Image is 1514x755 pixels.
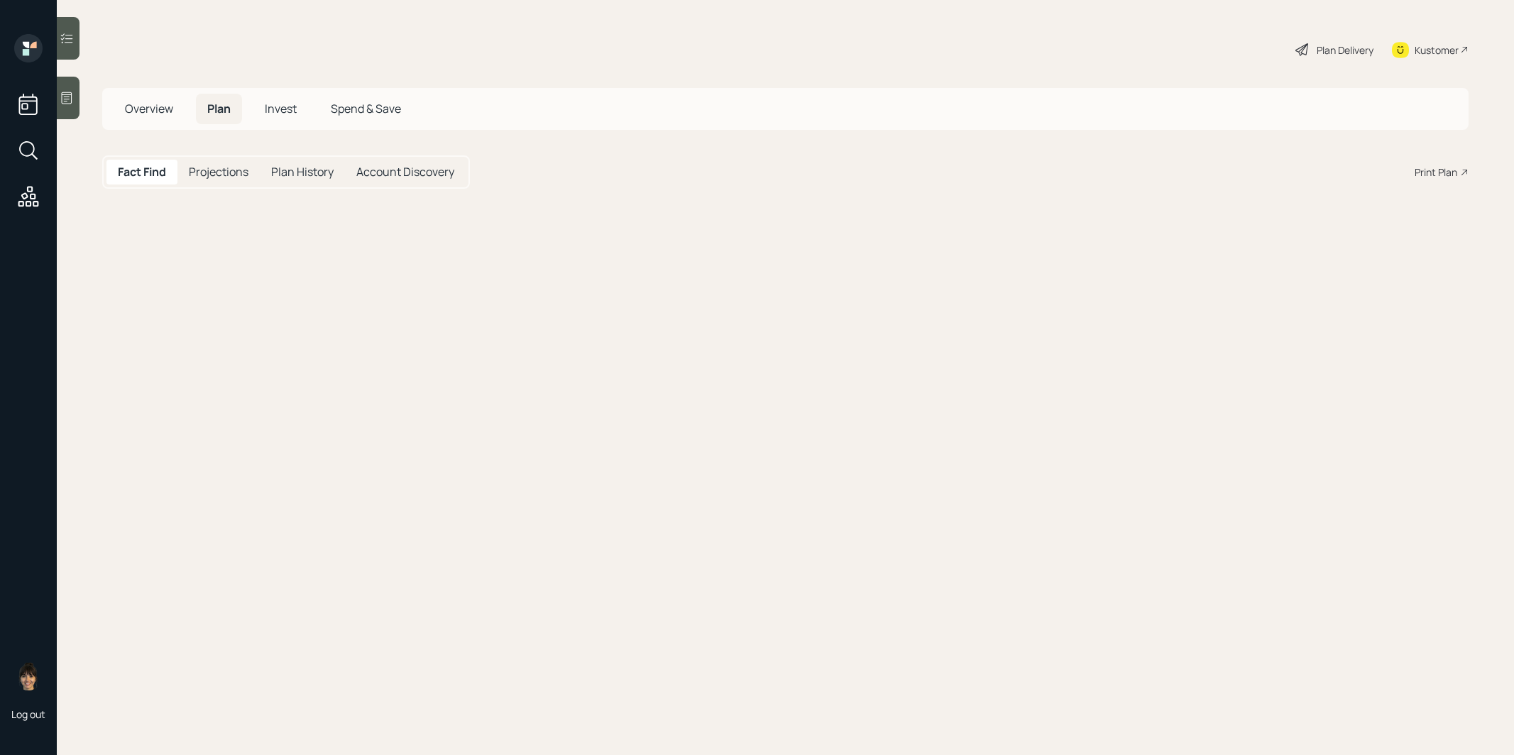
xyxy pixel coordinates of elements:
[265,101,297,116] span: Invest
[271,165,334,179] h5: Plan History
[1415,165,1457,180] div: Print Plan
[11,707,45,721] div: Log out
[1317,43,1373,57] div: Plan Delivery
[189,165,248,179] h5: Projections
[118,165,166,179] h5: Fact Find
[125,101,173,116] span: Overview
[356,165,454,179] h5: Account Discovery
[331,101,401,116] span: Spend & Save
[207,101,231,116] span: Plan
[14,662,43,690] img: treva-nostdahl-headshot.png
[1415,43,1459,57] div: Kustomer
